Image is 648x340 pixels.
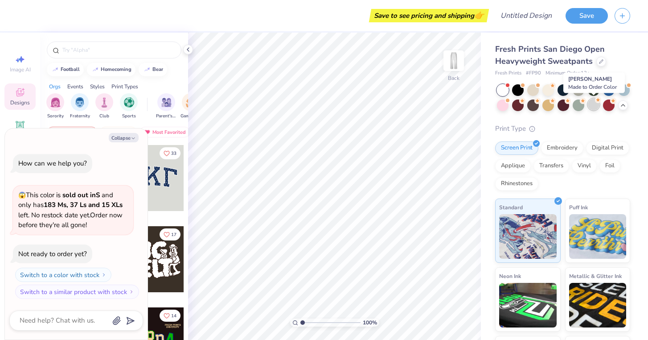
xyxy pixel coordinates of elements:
[18,249,87,258] div: Not ready to order yet?
[156,93,176,120] button: filter button
[44,200,123,209] strong: 183 Ms, 37 Ls and 15 XLs
[101,67,131,72] div: homecoming
[18,191,26,199] span: 😱
[599,159,620,173] div: Foil
[47,63,84,76] button: football
[495,159,531,173] div: Applique
[47,113,64,120] span: Sorority
[572,159,597,173] div: Vinyl
[563,73,625,93] div: [PERSON_NAME]
[495,70,521,77] span: Fresh Prints
[586,141,629,155] div: Digital Print
[569,214,627,259] img: Puff Ink
[62,191,100,199] strong: sold out in S
[568,83,617,91] span: Made to Order Color
[569,283,627,328] img: Metallic & Glitter Ink
[569,271,622,281] span: Metallic & Glitter Ink
[566,8,608,24] button: Save
[526,70,541,77] span: # FP90
[499,214,557,259] img: Standard
[139,63,167,76] button: bear
[160,228,180,240] button: Like
[180,93,201,120] button: filter button
[50,97,61,108] img: Sorority Image
[75,97,85,108] img: Fraternity Image
[186,97,196,108] img: Game Day Image
[474,10,484,21] span: 👉
[171,151,176,156] span: 33
[448,74,459,82] div: Back
[52,67,59,72] img: trend_line.gif
[139,127,190,137] div: Most Favorited
[499,203,523,212] span: Standard
[160,310,180,322] button: Like
[70,113,90,120] span: Fraternity
[180,93,201,120] div: filter for Game Day
[445,52,463,70] img: Back
[99,97,109,108] img: Club Image
[61,67,80,72] div: football
[87,63,135,76] button: homecoming
[363,319,377,327] span: 100 %
[129,289,134,294] img: Switch to a similar product with stock
[171,314,176,318] span: 14
[156,113,176,120] span: Parent's Weekend
[180,113,201,120] span: Game Day
[499,283,557,328] img: Neon Ink
[160,147,180,159] button: Like
[499,271,521,281] span: Neon Ink
[495,124,630,134] div: Print Type
[124,97,134,108] img: Sports Image
[161,97,172,108] img: Parent's Weekend Image
[533,159,569,173] div: Transfers
[100,127,137,137] div: Trending
[62,46,176,54] input: Try "Alpha"
[70,93,90,120] div: filter for Fraternity
[46,93,64,120] div: filter for Sorority
[18,159,87,168] div: How can we help you?
[156,93,176,120] div: filter for Parent's Weekend
[111,83,138,91] div: Print Types
[495,177,538,191] div: Rhinestones
[120,93,138,120] button: filter button
[99,113,109,120] span: Club
[101,272,107,278] img: Switch to a color with stock
[371,9,487,22] div: Save to see pricing and shipping
[541,141,583,155] div: Embroidery
[67,83,83,91] div: Events
[569,203,588,212] span: Puff Ink
[90,83,105,91] div: Styles
[46,93,64,120] button: filter button
[144,67,151,72] img: trend_line.gif
[10,66,31,73] span: Image AI
[92,67,99,72] img: trend_line.gif
[109,133,139,142] button: Collapse
[171,232,176,237] span: 17
[95,93,113,120] div: filter for Club
[493,7,559,25] input: Untitled Design
[70,93,90,120] button: filter button
[120,93,138,120] div: filter for Sports
[15,268,111,282] button: Switch to a color with stock
[545,70,590,77] span: Minimum Order: 12 +
[122,113,136,120] span: Sports
[495,141,538,155] div: Screen Print
[49,83,61,91] div: Orgs
[18,191,123,230] span: This color is and only has left . No restock date yet. Order now before they're all gone!
[152,67,163,72] div: bear
[47,127,97,137] div: Your Org's Fav
[95,93,113,120] button: filter button
[495,44,605,66] span: Fresh Prints San Diego Open Heavyweight Sweatpants
[10,99,30,106] span: Designs
[15,285,139,299] button: Switch to a similar product with stock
